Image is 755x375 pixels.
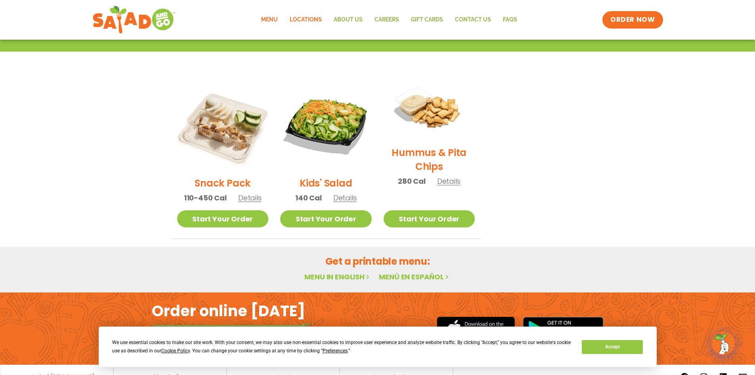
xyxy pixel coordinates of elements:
[379,272,450,282] a: Menú en español
[171,254,584,268] h2: Get a printable menu:
[92,4,176,36] img: new-SAG-logo-768×292
[610,15,655,25] span: ORDER NOW
[328,11,369,29] a: About Us
[300,176,352,190] h2: Kids' Salad
[405,11,449,29] a: GIFT CARDS
[304,272,371,282] a: Menu in English
[280,79,372,170] img: Product photo for Kids’ Salad
[712,332,734,354] img: wpChatIcon
[384,210,475,227] a: Start Your Order
[152,323,310,328] img: fork
[255,11,284,29] a: Menu
[112,338,572,355] div: We use essential cookies to make our site work. With your consent, we may also use non-essential ...
[195,176,250,190] h2: Snack Pack
[184,192,227,203] span: 110-450 Cal
[177,79,269,170] img: Product photo for Snack Pack
[99,327,657,367] div: Cookie Consent Prompt
[398,176,426,187] span: 280 Cal
[384,79,475,140] img: Product photo for Hummus & Pita Chips
[280,210,372,227] a: Start Your Order
[152,301,305,321] h2: Order online [DATE]
[255,11,523,29] nav: Menu
[497,11,523,29] a: FAQs
[295,192,322,203] span: 140 Cal
[523,317,604,340] img: google_play
[437,176,461,186] span: Details
[602,11,663,29] a: ORDER NOW
[177,210,269,227] a: Start Your Order
[323,348,348,354] span: Preferences
[238,193,262,203] span: Details
[284,11,328,29] a: Locations
[369,11,405,29] a: Careers
[449,11,497,29] a: Contact Us
[333,193,357,203] span: Details
[384,146,475,173] h2: Hummus & Pita Chips
[161,348,190,354] span: Cookie Policy
[582,340,643,354] button: Accept
[437,315,515,341] img: appstore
